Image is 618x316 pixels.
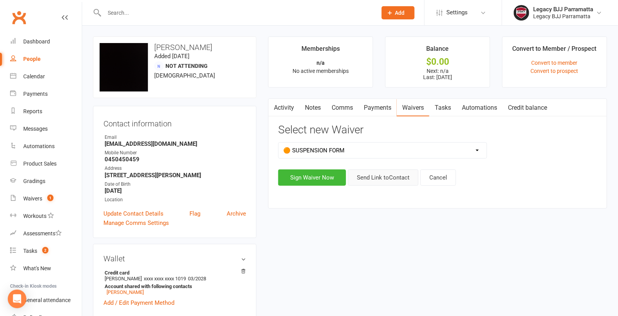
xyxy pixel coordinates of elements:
[23,126,48,132] div: Messages
[317,60,325,66] strong: n/a
[10,68,82,85] a: Calendar
[102,7,372,18] input: Search...
[42,247,48,254] span: 2
[10,120,82,138] a: Messages
[10,103,82,120] a: Reports
[278,169,346,186] button: Sign Waiver Now
[532,60,578,66] a: Convert to member
[10,33,82,50] a: Dashboard
[392,68,483,80] p: Next: n/a Last: [DATE]
[23,143,55,149] div: Automations
[278,124,597,136] h3: Select new Waiver
[23,178,45,184] div: Gradings
[105,172,246,179] strong: [STREET_ADDRESS][PERSON_NAME]
[105,187,246,194] strong: [DATE]
[23,265,51,271] div: What's New
[10,242,82,260] a: Tasks 2
[429,99,456,117] a: Tasks
[100,43,148,92] img: image1753423398.png
[427,44,449,58] div: Balance
[392,58,483,66] div: $0.00
[105,196,246,204] div: Location
[103,298,174,307] a: Add / Edit Payment Method
[514,5,529,21] img: thumb_image1742356836.png
[10,225,82,242] a: Assessments
[420,169,456,186] button: Cancel
[105,270,242,276] strong: Credit card
[10,207,82,225] a: Workouts
[513,44,597,58] div: Convert to Member / Prospect
[9,8,29,27] a: Clubworx
[301,44,340,58] div: Memberships
[533,6,594,13] div: Legacy BJJ Parramatta
[190,209,201,218] a: Flag
[105,149,246,157] div: Mobile Number
[103,218,169,228] a: Manage Comms Settings
[10,190,82,207] a: Waivers 1
[23,73,45,79] div: Calendar
[103,269,246,296] li: [PERSON_NAME]
[395,10,405,16] span: Add
[23,248,37,254] div: Tasks
[446,4,468,21] span: Settings
[269,99,300,117] a: Activity
[10,50,82,68] a: People
[47,195,53,201] span: 1
[105,283,242,289] strong: Account shared with following contacts
[154,72,215,79] span: [DEMOGRAPHIC_DATA]
[23,297,71,303] div: General attendance
[23,213,46,219] div: Workouts
[503,99,553,117] a: Credit balance
[105,140,246,147] strong: [EMAIL_ADDRESS][DOMAIN_NAME]
[105,134,246,141] div: Email
[533,13,594,20] div: Legacy BJJ Parramatta
[23,91,48,97] div: Payments
[10,155,82,173] a: Product Sales
[8,290,26,308] div: Open Intercom Messenger
[10,85,82,103] a: Payments
[456,99,503,117] a: Automations
[23,195,42,202] div: Waivers
[154,53,189,60] time: Added [DATE]
[348,169,418,186] button: Send Link toContact
[10,292,82,309] a: General attendance kiosk mode
[293,68,349,74] span: No active memberships
[397,99,429,117] a: Waivers
[165,63,208,69] span: Not Attending
[23,161,57,167] div: Product Sales
[105,165,246,172] div: Address
[103,254,246,263] h3: Wallet
[100,43,250,52] h3: [PERSON_NAME]
[531,68,578,74] a: Convert to prospect
[188,276,206,281] span: 03/2028
[144,276,186,281] span: xxxx xxxx xxxx 1019
[10,173,82,190] a: Gradings
[103,209,164,218] a: Update Contact Details
[382,6,415,19] button: Add
[23,230,62,237] div: Assessments
[105,156,246,163] strong: 0450450459
[107,289,144,295] a: [PERSON_NAME]
[326,99,358,117] a: Comms
[10,138,82,155] a: Automations
[300,99,326,117] a: Notes
[23,38,50,45] div: Dashboard
[23,108,42,114] div: Reports
[10,260,82,277] a: What's New
[358,99,397,117] a: Payments
[227,209,246,218] a: Archive
[23,56,41,62] div: People
[105,181,246,188] div: Date of Birth
[103,116,246,128] h3: Contact information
